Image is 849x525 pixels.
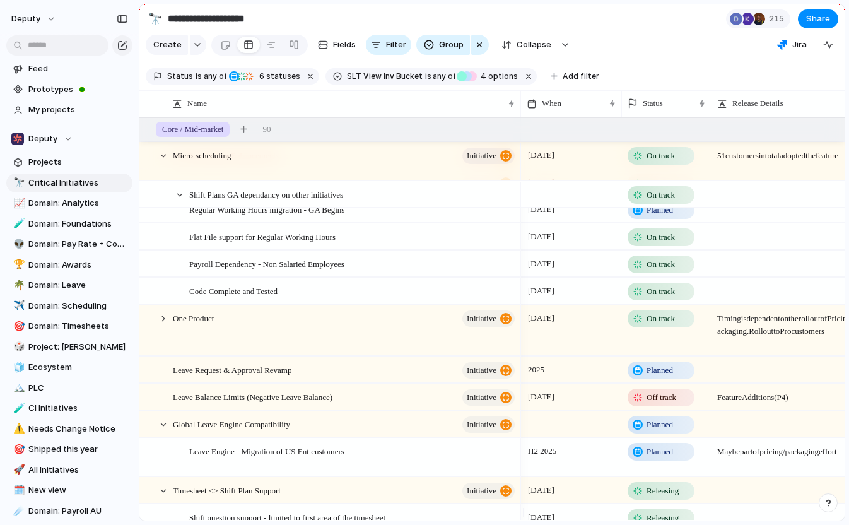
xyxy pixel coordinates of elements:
div: ⚠️Needs Change Notice [6,420,132,439]
span: My projects [28,103,128,116]
span: Releasing [647,512,679,524]
button: 🔭 [11,177,24,189]
span: Domain: Foundations [28,218,128,230]
div: 🎲 [13,339,22,354]
div: 🧊 [13,360,22,375]
span: Group [439,38,464,51]
button: 📈 [11,197,24,209]
span: Domain: Analytics [28,197,128,209]
button: Group [416,35,470,55]
span: [DATE] [525,283,558,298]
span: any of [202,71,226,82]
span: PLC [28,382,128,394]
div: 🚀All Initiatives [6,461,132,480]
span: Name [187,97,207,110]
span: 2025 [525,362,547,377]
span: Domain: Timesheets [28,320,128,333]
div: 🔭Critical Initiatives [6,174,132,192]
button: 🎯 [11,320,24,333]
button: Jira [772,35,812,54]
span: Timesheet <> Shift Plan Support [173,483,281,497]
span: Code Complete and Tested [189,283,278,298]
div: 📈 [13,196,22,211]
button: initiative [462,483,515,499]
span: Leave Request & Approval Revamp [173,362,291,377]
button: 🔭 [145,9,165,29]
span: is [425,71,431,82]
span: Share [806,13,830,25]
div: 🗓️New view [6,481,132,500]
button: Collapse [494,35,558,55]
span: Collapse [517,38,551,51]
span: initiative [467,416,496,434]
span: On track [647,285,675,298]
span: Prototypes [28,83,128,96]
button: 🧪 [11,402,24,415]
span: [DATE] [525,310,558,326]
a: 🎲Project: [PERSON_NAME] [6,338,132,357]
span: Deputy [28,133,57,145]
button: Filter [366,35,411,55]
span: Planned [647,445,673,458]
div: 🏆 [13,257,22,272]
span: Critical Initiatives [28,177,128,189]
div: 🔭 [148,10,162,27]
div: ☄️ [13,504,22,518]
span: Planned [647,418,673,431]
button: initiative [462,389,515,406]
div: 🧪 [13,401,22,416]
a: 🎯Domain: Timesheets [6,317,132,336]
div: 🧪CI Initiatives [6,399,132,418]
button: isany of [423,69,459,83]
span: Leave Balance Limits (Negative Leave Balance) [173,389,332,404]
span: CI Initiatives [28,402,128,415]
a: Projects [6,153,132,172]
span: Shipped this year [28,443,128,456]
div: 🌴Domain: Leave [6,276,132,295]
a: 🧪Domain: Foundations [6,215,132,233]
button: initiative [462,148,515,164]
div: 🗓️ [13,483,22,498]
span: Feed [28,62,128,75]
span: initiative [467,147,496,165]
span: options [477,71,518,82]
span: Regular Working Hours migration - GA Begins [189,202,344,216]
div: 🎯 [13,319,22,334]
button: ✈️ [11,300,24,312]
button: Deputy [6,129,132,148]
span: Filter [386,38,406,51]
span: Planned [647,204,673,216]
button: 6 statuses [228,69,303,83]
span: Projects [28,156,128,168]
button: Share [798,9,838,28]
button: initiative [462,362,515,379]
span: Domain: Pay Rate + Compliance [28,238,128,251]
span: [DATE] [525,229,558,244]
span: Project: [PERSON_NAME] [28,341,128,353]
span: Domain: Leave [28,279,128,292]
button: Create [146,35,188,55]
span: One Product [173,310,214,325]
span: Jira [792,38,807,51]
span: Off track [647,391,676,404]
span: [DATE] [525,256,558,271]
span: [DATE] [525,202,558,217]
button: 🌴 [11,279,24,292]
a: 🏆Domain: Awards [6,256,132,274]
span: On track [647,312,675,325]
span: 90 [262,123,271,136]
span: Flat File support for Regular Working Hours [189,229,336,244]
span: Payroll Dependency - Non Salaried Employees [189,256,344,271]
button: 👽 [11,238,24,251]
span: initiative [467,310,496,327]
button: initiative [462,310,515,327]
button: 🗓️ [11,484,24,497]
span: initiative [467,482,496,500]
div: 📈Domain: Analytics [6,194,132,213]
span: Domain: Awards [28,259,128,271]
span: any of [431,71,456,82]
button: 4 options [457,69,520,83]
